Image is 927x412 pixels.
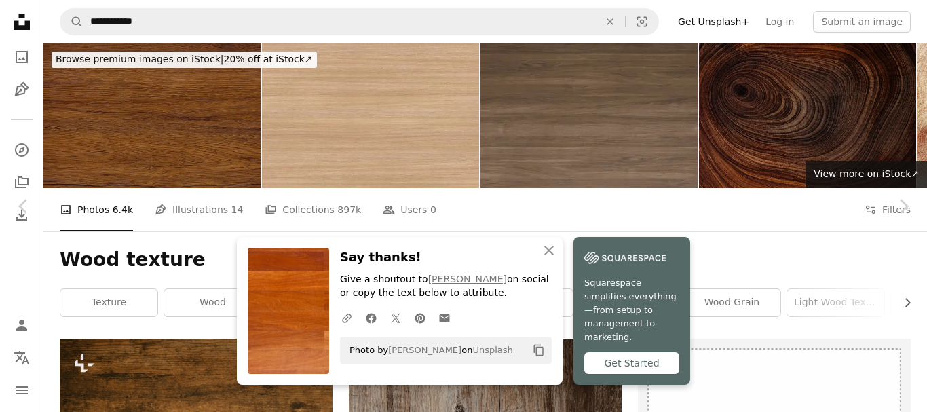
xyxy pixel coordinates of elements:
[60,248,911,272] h1: Wood texture
[472,345,512,355] a: Unsplash
[359,304,383,331] a: Share on Facebook
[8,344,35,371] button: Language
[408,304,432,331] a: Share on Pinterest
[155,188,243,231] a: Illustrations 14
[480,43,698,188] img: High Quality seamless wood texture background
[806,161,927,188] a: View more on iStock↗
[895,289,911,316] button: scroll list to the right
[340,248,552,267] h3: Say thanks!
[8,136,35,164] a: Explore
[388,345,461,355] a: [PERSON_NAME]
[43,43,261,188] img: Fine brown wood texture
[262,43,479,188] img: Natural seamless light oak wooden texture for plywood floor
[60,8,659,35] form: Find visuals sitewide
[699,43,916,188] img: Natural wood rings
[337,202,361,217] span: 897k
[787,289,884,316] a: light wood texture
[757,11,802,33] a: Log in
[814,168,919,179] span: View more on iStock ↗
[60,289,157,316] a: texture
[430,202,436,217] span: 0
[573,237,690,385] a: Squarespace simplifies everything—from setup to management to marketing.Get Started
[8,43,35,71] a: Photos
[813,11,911,33] button: Submit an image
[683,289,780,316] a: wood grain
[584,276,679,344] span: Squarespace simplifies everything—from setup to management to marketing.
[8,377,35,404] button: Menu
[584,248,666,268] img: file-1747939142011-51e5cc87e3c9
[383,188,436,231] a: Users 0
[52,52,317,68] div: 20% off at iStock ↗
[265,188,361,231] a: Collections 897k
[60,9,83,35] button: Search Unsplash
[8,76,35,103] a: Illustrations
[164,289,261,316] a: wood
[865,188,911,231] button: Filters
[626,9,658,35] button: Visual search
[584,352,679,374] div: Get Started
[8,312,35,339] a: Log in / Sign up
[428,274,507,284] a: [PERSON_NAME]
[56,54,223,64] span: Browse premium images on iStock |
[43,43,325,76] a: Browse premium images on iStock|20% off at iStock↗
[527,339,550,362] button: Copy to clipboard
[670,11,757,33] a: Get Unsplash+
[343,339,513,361] span: Photo by on
[879,141,927,271] a: Next
[340,273,552,300] p: Give a shoutout to on social or copy the text below to attribute.
[231,202,244,217] span: 14
[595,9,625,35] button: Clear
[383,304,408,331] a: Share on Twitter
[432,304,457,331] a: Share over email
